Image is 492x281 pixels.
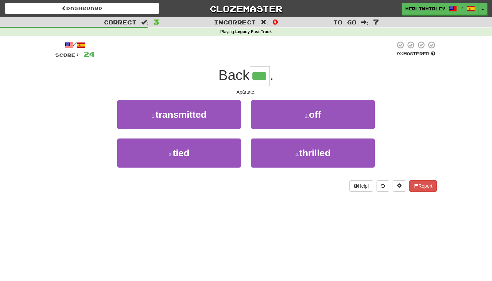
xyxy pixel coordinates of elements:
span: 0 % [397,51,403,56]
a: Clozemaster [169,3,323,14]
div: / [55,41,95,49]
span: off [309,109,321,120]
button: 2.off [251,100,375,129]
span: tied [173,148,189,158]
small: 4 . [295,152,299,157]
span: 0 [272,18,278,26]
button: Report [409,180,437,192]
small: 2 . [305,113,309,119]
span: / [460,5,464,10]
span: transmitted [156,109,207,120]
a: Dashboard [5,3,159,14]
span: : [261,19,268,25]
strong: Legacy Fast Track [235,29,272,34]
button: 4.thrilled [251,138,375,168]
span: thrilled [299,148,330,158]
a: merlinmirley / [402,3,479,15]
span: : [141,19,149,25]
small: 1 . [152,113,156,119]
span: . [270,67,274,83]
div: Mastered [395,51,437,57]
span: merlinmirley [405,6,445,12]
span: 24 [83,50,95,58]
small: 3 . [169,152,173,157]
span: Incorrect [214,19,256,25]
span: 3 [153,18,159,26]
button: 1.transmitted [117,100,241,129]
span: : [361,19,368,25]
div: Apártate. [55,89,437,95]
button: Help! [349,180,373,192]
button: Round history (alt+y) [377,180,389,192]
button: 3.tied [117,138,241,168]
span: Back [218,67,249,83]
span: Score: [55,52,79,58]
span: To go [333,19,356,25]
span: 7 [373,18,379,26]
span: Correct [104,19,137,25]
